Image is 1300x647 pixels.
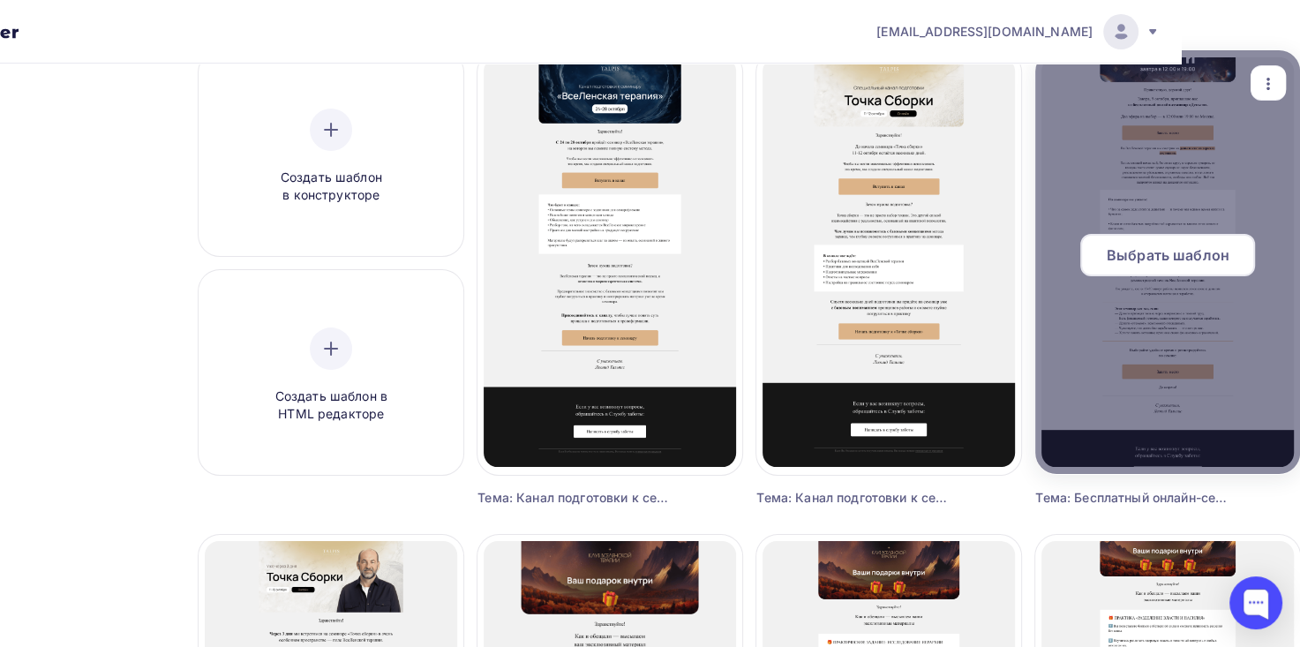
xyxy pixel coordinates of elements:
[876,23,1093,41] span: [EMAIL_ADDRESS][DOMAIN_NAME]
[756,489,955,507] div: Тема: Канал подготовки к семинару «Точка сборки»
[477,489,676,507] div: Тема: Канал подготовки к семинару «ВсеЛенская терапия»
[876,14,1160,49] a: [EMAIL_ADDRESS][DOMAIN_NAME]
[1035,489,1234,507] div: Тема: Бесплатный онлайн-семинар «Деньги» — [DATE] в 12:00 и 19:00
[1107,245,1229,266] span: Выбрать шаблон
[247,387,415,424] span: Создать шаблон в HTML редакторе
[247,169,415,205] span: Создать шаблон в конструкторе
